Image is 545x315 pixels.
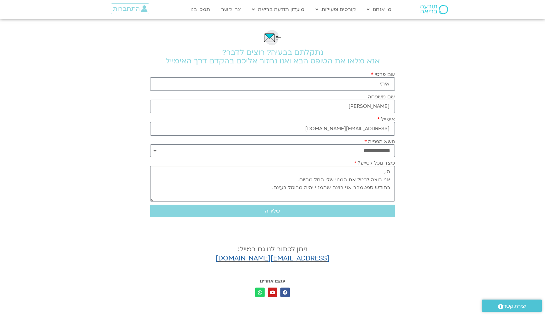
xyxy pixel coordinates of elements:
[249,3,308,15] a: מועדון תודעה בריאה
[368,94,395,100] label: שם משפחה
[371,72,395,77] label: שם פרטי
[150,100,395,113] input: שם משפחה
[113,5,140,12] span: התחברות
[150,245,395,263] h4: ניתן לכתוב לנו גם במייל:
[111,3,149,14] a: התחברות
[153,278,392,284] h3: עקבו אחרינו
[150,48,395,65] h2: נתקלתם בבעיה? רוצים לדבר? אנא מלאו את הטופס הבא ואנו נחזור אליכם בהקדם דרך האימייל
[420,5,448,14] img: תודעה בריאה
[503,302,526,311] span: יצירת קשר
[150,72,395,220] form: טופס חדש
[354,160,395,166] label: כיצד נוכל לסייע?
[216,254,330,263] a: [EMAIL_ADDRESS][DOMAIN_NAME]
[150,205,395,217] button: שליחה
[218,3,244,15] a: צרו קשר
[150,122,395,136] input: אימייל
[312,3,359,15] a: קורסים ופעילות
[187,3,213,15] a: תמכו בנו
[482,300,542,312] a: יצירת קשר
[364,3,395,15] a: מי אנחנו
[364,139,395,144] label: נושא הפנייה
[265,208,280,214] span: שליחה
[150,77,395,91] input: שם פרטי
[377,116,395,122] label: אימייל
